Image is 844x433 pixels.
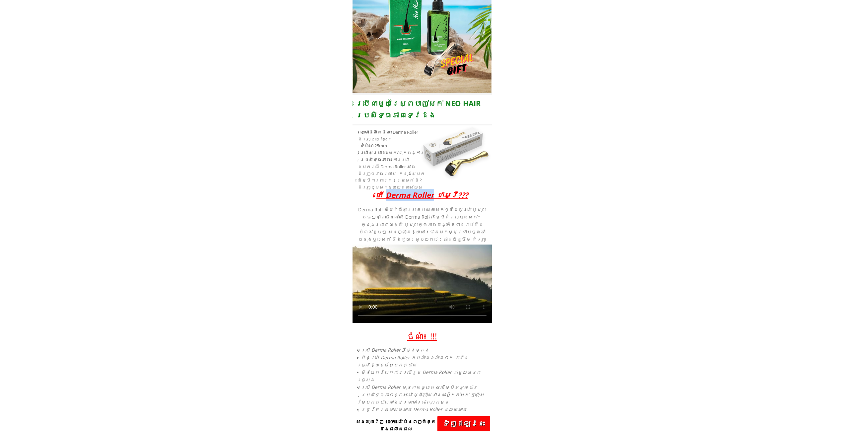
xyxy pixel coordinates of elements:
[358,157,425,190] span: ការ​ប្រើ​ឧបករណ៍​ Derma Roller អាចជំរុញ​ចរាចរ​ឈាម​- ក្នុង​ស្បែក​ដើម្បី​ការពារ​ការ​ជ្រុះ​សក់ និង​ជំ...
[437,416,490,431] p: ទិញ​ឥឡូវនេះ
[388,150,424,156] span: សក់/ពុកចង្ការ
[353,129,425,143] li: - ឈ្មោះផលិតផល៖
[353,142,425,149] li: - ទំហំ៖
[356,346,487,354] li: ប្រើ Derma Roller 3 ថ្ងៃម្តង
[356,369,487,384] li: មិនចែករំលែកការប្រើរួម Derma Roller ជាមួយអ្នកផ្សេង
[353,156,425,191] li: - ប្រសិទ្ធភាព៖
[356,418,436,432] span: សងលុយវិញ 100% បើមិនពេញចិត្តនឹងផលិតផល
[356,384,487,406] li: ប្រើ Derma Roller មុនពេលចូលគេង ដើម្បីទទួលបានប្រសិទ្ធភាពខ្ពស់ ដើម្បីចៀសវាងសាប៊ូកក់សក់ ឬញើសស្បែកក្ប...
[358,129,418,142] span: Derma Roller ជំរុញបណ្ដុះសក់
[353,329,492,343] h3: ចំណាំ៖ !!!
[356,406,487,413] li: ត្រូវតែរក្សាសម្អាត Derma Roller ឱ្យស្អាត
[353,149,425,156] li: - ប្រើសម្រាប់៖
[356,98,488,121] h3: ប្រើជាមួយស្ព្រៃបាញ់សក់ NEO HAIR ប្រសិទ្ធភាពទ្វេដង
[356,206,488,251] div: Derma Roll គឺជាវិធីសាស្ត្របណ្តុះសក់ថ្មីដែលប្រើម្ជុលតូចៗជាច្រើននៅលើ Derma Roll ដើម្បីជំរុញឫសសក់។ ក...
[353,189,492,201] h3: តើ Derma Roller ជាអ្វី???
[371,143,387,149] span: 0.25mm
[356,354,487,369] li: មិនប្រើ Derma Roller កម្លាំងខ្លាំងពេក វានឹងធ្វើឱ្យខូចស្បែកក្បាល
